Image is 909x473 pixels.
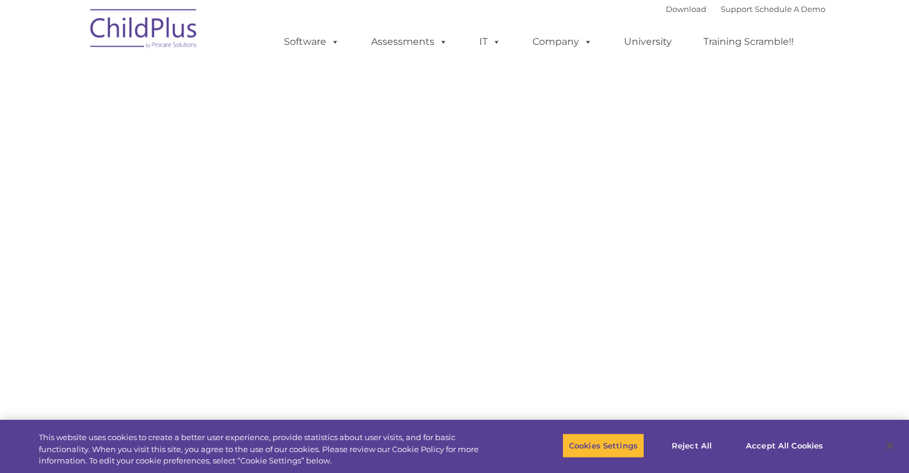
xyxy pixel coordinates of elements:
[39,432,500,467] div: This website uses cookies to create a better user experience, provide statistics about user visit...
[721,4,752,14] a: Support
[691,30,806,54] a: Training Scramble!!
[877,432,903,459] button: Close
[666,4,825,14] font: |
[467,30,513,54] a: IT
[84,1,204,60] img: ChildPlus by Procare Solutions
[755,4,825,14] a: Schedule A Demo
[612,30,684,54] a: University
[272,30,351,54] a: Software
[359,30,460,54] a: Assessments
[521,30,604,54] a: Company
[666,4,706,14] a: Download
[654,433,729,458] button: Reject All
[739,433,830,458] button: Accept All Cookies
[562,433,644,458] button: Cookies Settings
